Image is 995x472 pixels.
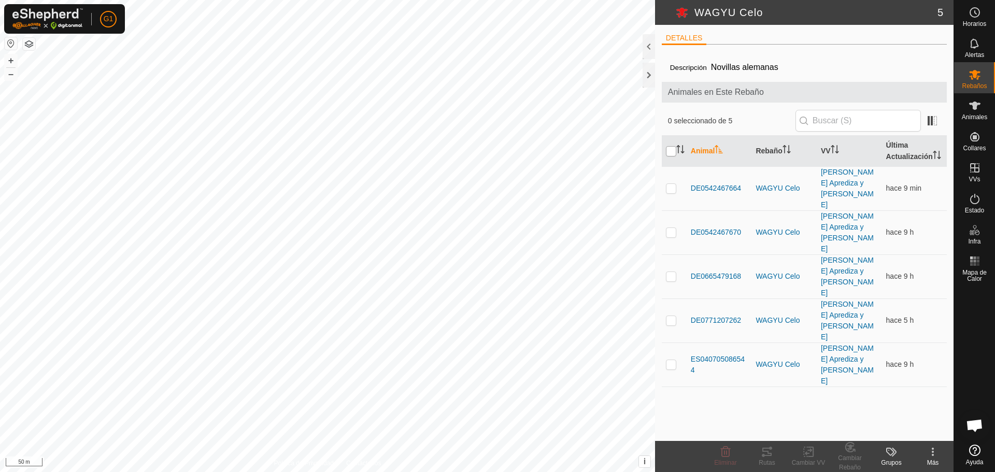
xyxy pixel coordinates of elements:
span: Estado [965,207,984,213]
span: DE0542467664 [691,183,741,194]
input: Buscar (S) [795,110,921,132]
span: Collares [963,145,986,151]
span: Animales en Este Rebaño [668,86,941,98]
button: Restablecer Mapa [5,37,17,50]
span: DE0542467670 [691,227,741,238]
span: ES040705086544 [691,354,748,376]
p-sorticon: Activar para ordenar [933,152,941,161]
a: [PERSON_NAME] Aprediza y [PERSON_NAME] [821,168,874,209]
span: DE0665479168 [691,271,741,282]
div: Más [912,458,954,467]
span: 1 sept 2025, 1:48 [886,228,914,236]
th: VV [817,136,882,167]
a: Chat abierto [959,410,990,441]
button: Capas del Mapa [23,38,35,50]
span: 5 [937,5,943,20]
span: Alertas [965,52,984,58]
span: 1 sept 2025, 11:08 [886,184,921,192]
p-sorticon: Activar para ordenar [783,147,791,155]
a: Contáctenos [346,459,381,468]
button: – [5,68,17,80]
span: Mapa de Calor [957,269,992,282]
span: Novillas alemanas [707,59,783,76]
div: Cambiar Rebaño [829,453,871,472]
span: 1 sept 2025, 1:28 [886,272,914,280]
span: i [644,457,646,466]
p-sorticon: Activar para ordenar [831,147,839,155]
th: Última Actualización [882,136,947,167]
span: Horarios [963,21,986,27]
li: DETALLES [662,33,707,45]
div: WAGYU Celo [756,227,813,238]
span: G1 [104,13,113,24]
a: [PERSON_NAME] Aprediza y [PERSON_NAME] [821,344,874,385]
label: Descripción [670,64,707,71]
button: i [639,456,650,467]
span: Infra [968,238,980,245]
span: Rebaños [962,83,987,89]
span: DE0771207262 [691,315,741,326]
p-sorticon: Activar para ordenar [676,147,685,155]
div: WAGYU Celo [756,183,813,194]
div: Grupos [871,458,912,467]
h2: WAGYU Celo [694,6,937,19]
button: + [5,54,17,67]
div: Rutas [746,458,788,467]
a: Ayuda [954,440,995,469]
span: Ayuda [966,459,984,465]
div: WAGYU Celo [756,315,813,326]
a: [PERSON_NAME] Aprediza y [PERSON_NAME] [821,212,874,253]
a: [PERSON_NAME] Aprediza y [PERSON_NAME] [821,256,874,297]
div: Cambiar VV [788,458,829,467]
a: [PERSON_NAME] Aprediza y [PERSON_NAME] [821,300,874,341]
a: Política de Privacidad [274,459,334,468]
span: VVs [969,176,980,182]
th: Rebaño [751,136,817,167]
span: Animales [962,114,987,120]
span: 0 seleccionado de 5 [668,116,795,126]
span: 1 sept 2025, 6:08 [886,316,914,324]
span: 1 sept 2025, 1:47 [886,360,914,368]
p-sorticon: Activar para ordenar [715,147,723,155]
div: WAGYU Celo [756,359,813,370]
img: Logo Gallagher [12,8,83,30]
span: Eliminar [714,459,736,466]
div: WAGYU Celo [756,271,813,282]
th: Animal [687,136,752,167]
